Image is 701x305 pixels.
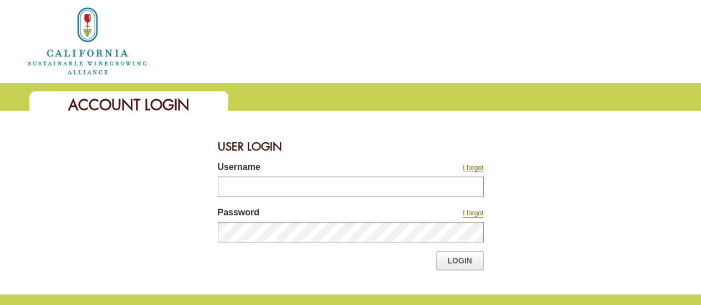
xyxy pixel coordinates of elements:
img: logo_cswa2x.png [27,6,149,76]
div: User Login [218,133,484,161]
a: I forgot [463,209,483,218]
a: Home [27,35,149,45]
span: Account Login [68,95,190,115]
a: Login [436,251,484,270]
label: Username [218,161,390,177]
label: Password [218,206,390,222]
a: I forgot [463,164,483,172]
